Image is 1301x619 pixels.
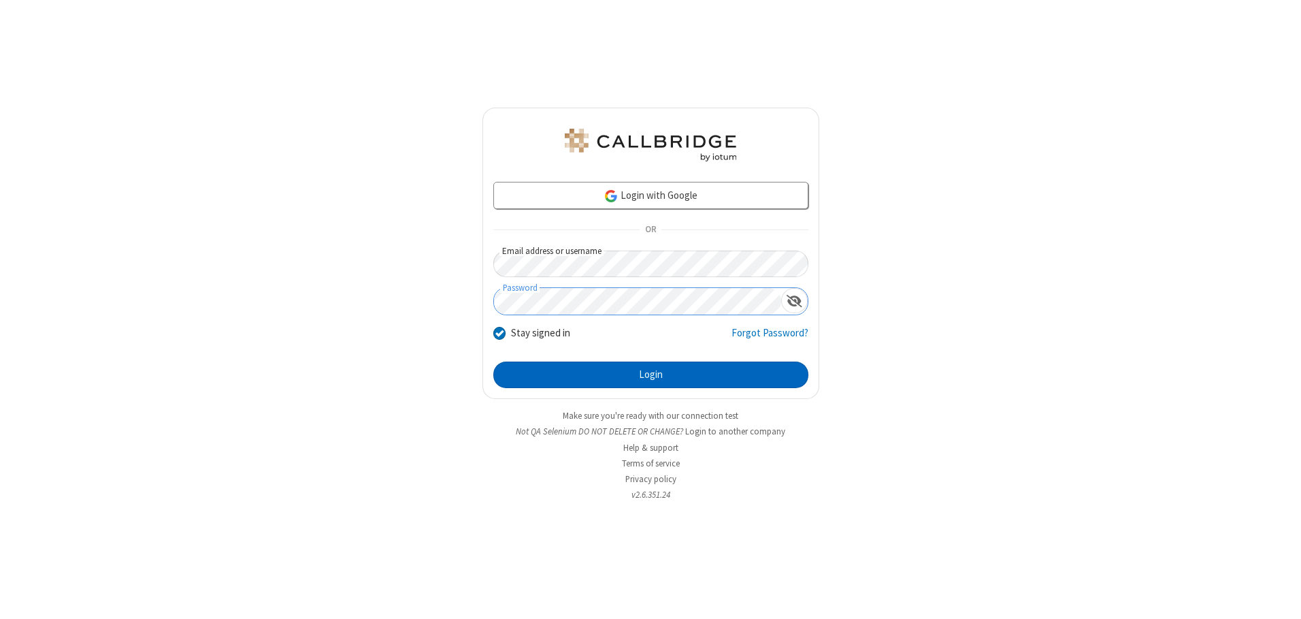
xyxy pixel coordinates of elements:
a: Privacy policy [625,473,676,485]
a: Terms of service [622,458,680,469]
a: Forgot Password? [731,326,808,351]
a: Make sure you're ready with our connection test [563,410,738,422]
div: Show password [781,288,808,313]
img: QA Selenium DO NOT DELETE OR CHANGE [562,129,739,161]
img: google-icon.png [604,189,619,204]
input: Email address or username [493,251,808,277]
label: Stay signed in [511,326,570,341]
input: Password [494,288,781,315]
li: Not QA Selenium DO NOT DELETE OR CHANGE? [482,425,819,438]
button: Login to another company [685,425,785,438]
a: Help & support [623,442,678,454]
span: OR [640,221,661,240]
button: Login [493,362,808,389]
a: Login with Google [493,182,808,209]
li: v2.6.351.24 [482,488,819,501]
